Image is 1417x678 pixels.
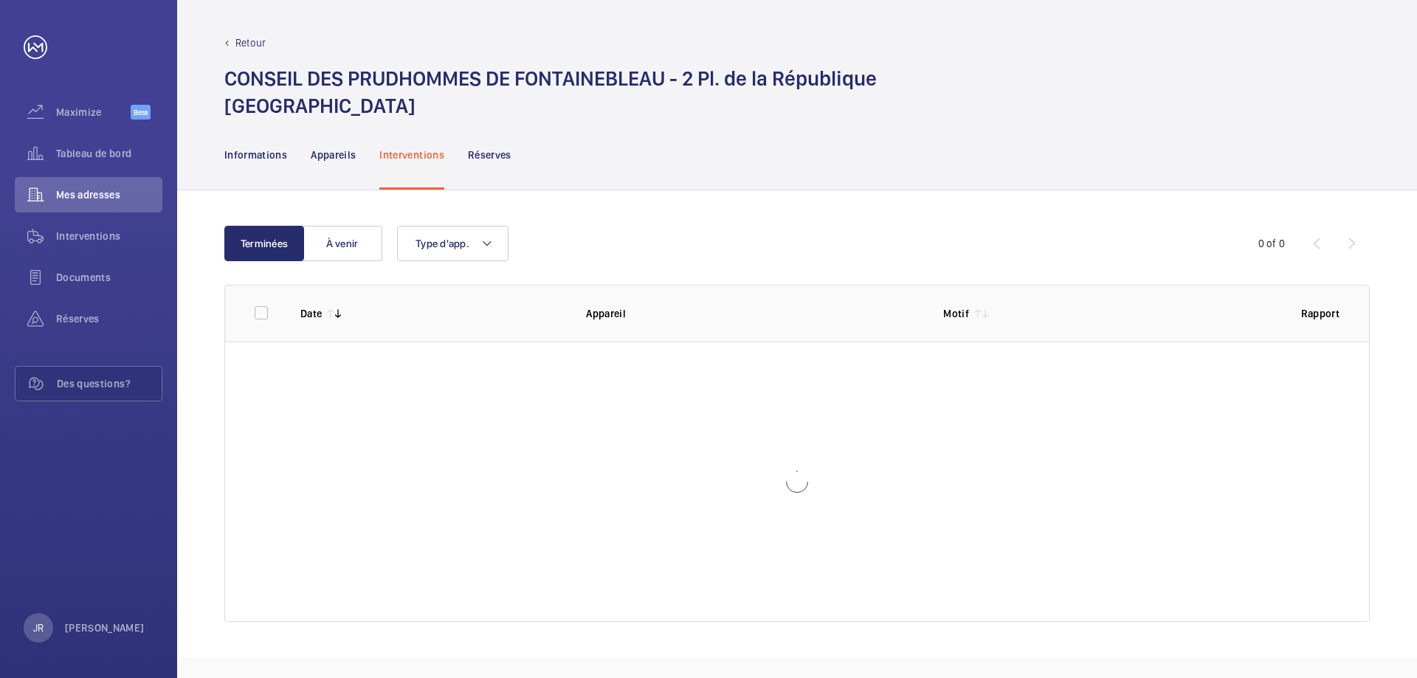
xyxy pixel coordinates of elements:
[468,148,511,162] p: Réserves
[56,105,131,120] span: Maximize
[300,306,322,321] p: Date
[416,238,469,249] span: Type d'app.
[56,311,162,326] span: Réserves
[65,620,145,635] p: [PERSON_NAME]
[379,148,444,162] p: Interventions
[1258,236,1285,251] div: 0 of 0
[131,105,151,120] span: Beta
[56,187,162,202] span: Mes adresses
[586,306,920,321] p: Appareil
[33,620,44,635] p: JR
[303,226,382,261] button: À venir
[224,148,287,162] p: Informations
[57,376,162,391] span: Des questions?
[311,148,356,162] p: Appareils
[224,226,304,261] button: Terminées
[224,65,877,120] h1: CONSEIL DES PRUDHOMMES DE FONTAINEBLEAU - 2 Pl. de la République [GEOGRAPHIC_DATA]
[56,229,162,243] span: Interventions
[397,226,508,261] button: Type d'app.
[235,35,266,50] p: Retour
[56,146,162,161] span: Tableau de bord
[1301,306,1340,321] p: Rapport
[943,306,969,321] p: Motif
[56,270,162,285] span: Documents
